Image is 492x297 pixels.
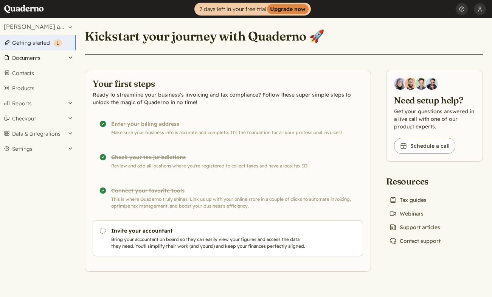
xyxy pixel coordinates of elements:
[386,208,427,219] a: Webinars
[85,28,324,44] h1: Kickstart your journey with Quaderno 🚀
[426,78,438,90] img: Javier Rubio, DevRel at Quaderno
[386,195,430,205] a: Tax guides
[93,220,363,256] a: Invite your accountant Bring your accountant on board so they can easily view your figures and ac...
[386,222,443,233] a: Support articles
[394,108,475,130] p: Get your questions answered in a live call with one of our product experts.
[394,94,475,106] h2: Need setup help?
[405,78,417,90] img: Jairo Fumero, Account Executive at Quaderno
[57,40,59,46] span: 1
[111,227,306,234] h3: Invite your accountant
[415,78,427,90] img: Ivo Oltmans, Business Developer at Quaderno
[267,4,309,14] strong: Upgrade now
[111,236,306,250] p: Bring your accountant on board so they can easily view your figures and access the data they need...
[194,3,311,16] a: 7 days left in your free trialUpgrade now
[386,236,444,246] a: Contact support
[394,138,455,154] a: Schedule a call
[93,78,363,89] h2: Your first steps
[386,175,444,187] h2: Resources
[93,91,363,106] p: Ready to streamline your business's invoicing and tax compliance? Follow these super simple steps...
[394,78,406,90] img: Diana Carrasco, Account Executive at Quaderno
